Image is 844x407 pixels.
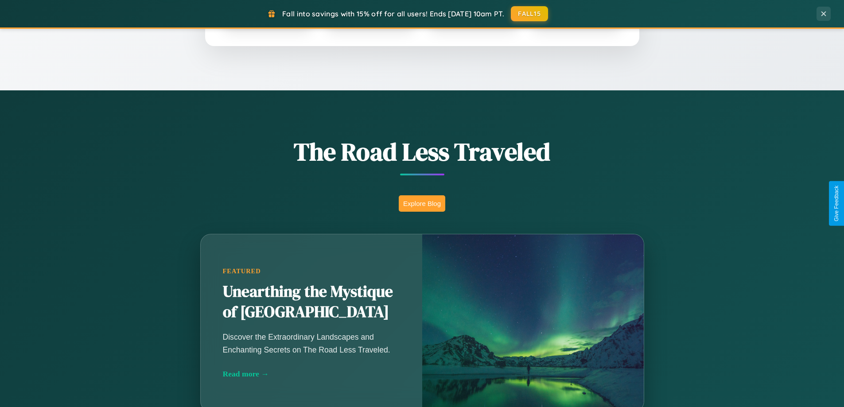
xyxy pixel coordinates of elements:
h2: Unearthing the Mystique of [GEOGRAPHIC_DATA] [223,282,400,322]
button: Explore Blog [399,195,445,212]
div: Read more → [223,369,400,379]
h1: The Road Less Traveled [156,135,688,169]
div: Featured [223,267,400,275]
div: Give Feedback [833,186,840,221]
p: Discover the Extraordinary Landscapes and Enchanting Secrets on The Road Less Traveled. [223,331,400,356]
span: Fall into savings with 15% off for all users! Ends [DATE] 10am PT. [282,9,504,18]
button: FALL15 [511,6,548,21]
